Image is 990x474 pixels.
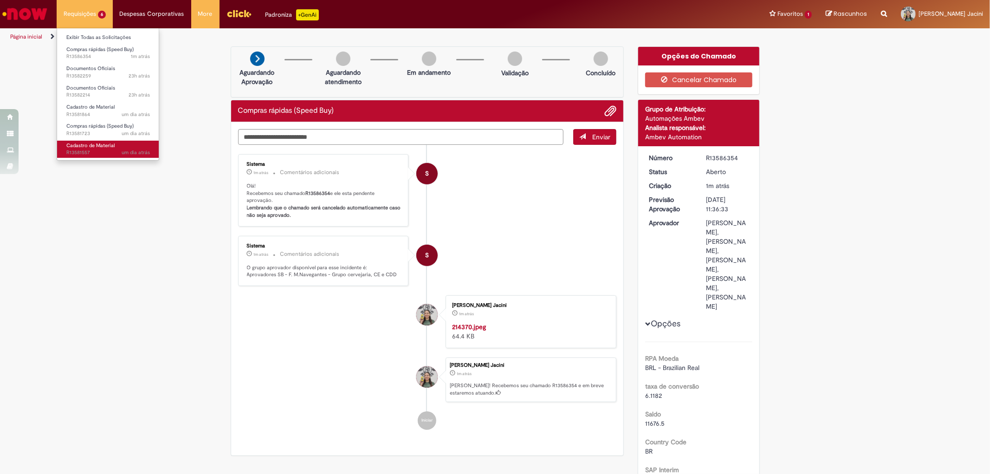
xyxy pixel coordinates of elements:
a: Exibir Todas as Solicitações [57,32,159,43]
p: Validação [501,68,529,78]
p: Aguardando atendimento [321,68,366,86]
p: Em andamento [407,68,451,77]
img: click_logo_yellow_360x200.png [226,6,252,20]
b: Saldo [645,410,661,418]
b: SAP Interim [645,466,679,474]
time: 30/09/2025 14:08:07 [122,130,150,137]
div: Automações Ambev [645,114,752,123]
a: Aberto R13581723 : Compras rápidas (Speed Buy) [57,121,159,138]
b: R13586354 [306,190,330,197]
span: 1 [805,11,812,19]
span: Documentos Oficiais [66,65,115,72]
p: Olá! Recebemos seu chamado e ele esta pendente aprovação. [247,182,401,219]
span: Compras rápidas (Speed Buy) [66,123,134,130]
span: Rascunhos [834,9,867,18]
span: um dia atrás [122,111,150,118]
b: RPA Moeda [645,354,679,363]
img: img-circle-grey.png [594,52,608,66]
time: 30/09/2025 14:24:33 [122,111,150,118]
img: arrow-next.png [250,52,265,66]
span: 1m atrás [131,53,150,60]
a: Aberto R13582259 : Documentos Oficiais [57,64,159,81]
span: [PERSON_NAME] Jacini [919,10,983,18]
div: [DATE] 11:36:33 [706,195,749,214]
a: 214370.jpeg [452,323,486,331]
div: 64.4 KB [452,322,607,341]
time: 30/09/2025 15:12:34 [129,91,150,98]
a: Página inicial [10,33,42,40]
p: [PERSON_NAME]! Recebemos seu chamado R13586354 e em breve estaremos atuando. [450,382,611,396]
div: System [416,163,438,184]
span: 1m atrás [459,311,474,317]
div: R13586354 [706,153,749,162]
dt: Previsão Aprovação [642,195,699,214]
span: Enviar [592,133,610,141]
a: Aberto R13582214 : Documentos Oficiais [57,83,159,100]
span: More [198,9,213,19]
div: Sistema [247,243,401,249]
time: 01/10/2025 14:36:33 [457,371,472,377]
dt: Número [642,153,699,162]
div: [PERSON_NAME] Jacini [450,363,611,368]
img: img-circle-grey.png [422,52,436,66]
span: S [425,244,429,266]
div: 01/10/2025 14:36:33 [706,181,749,190]
button: Enviar [573,129,616,145]
time: 01/10/2025 14:36:34 [131,53,150,60]
p: Concluído [586,68,615,78]
span: R13581557 [66,149,150,156]
div: Ambev Automation [645,132,752,142]
span: Cadastro de Material [66,142,115,149]
span: Compras rápidas (Speed Buy) [66,46,134,53]
time: 30/09/2025 13:44:05 [122,149,150,156]
small: Comentários adicionais [280,250,340,258]
span: R13581723 [66,130,150,137]
div: Analista responsável: [645,123,752,132]
span: 1m atrás [706,182,729,190]
div: [PERSON_NAME] Jacini [452,303,607,308]
div: Larissa Sapata Jacini [416,366,438,388]
a: Aberto R13586354 : Compras rápidas (Speed Buy) [57,45,159,62]
span: um dia atrás [122,149,150,156]
li: Larissa Sapata Jacini [238,357,617,402]
img: ServiceNow [1,5,49,23]
small: Comentários adicionais [280,169,340,176]
span: 6.1182 [645,391,662,400]
span: R13582214 [66,91,150,99]
ul: Trilhas de página [7,28,653,45]
a: Aberto R13581557 : Cadastro de Material [57,141,159,158]
span: BR [645,447,653,455]
h2: Compras rápidas (Speed Buy) Histórico de tíquete [238,107,334,115]
time: 01/10/2025 14:36:33 [706,182,729,190]
b: taxa de conversão [645,382,699,390]
time: 01/10/2025 14:36:41 [254,252,269,257]
ul: Histórico de tíquete [238,145,617,439]
p: O grupo aprovador disponível para esse incidente é: Aprovadores SB - F. M.Navegantes - Grupo cerv... [247,264,401,279]
p: +GenAi [296,9,319,20]
dt: Aprovador [642,218,699,227]
span: Documentos Oficiais [66,84,115,91]
span: 11676.5 [645,419,665,428]
span: 1m atrás [457,371,472,377]
span: 6 [98,11,106,19]
a: Aberto R13581864 : Cadastro de Material [57,102,159,119]
div: Opções do Chamado [638,47,759,65]
span: S [425,162,429,185]
time: 30/09/2025 15:20:27 [129,72,150,79]
span: um dia atrás [122,130,150,137]
ul: Requisições [57,28,159,161]
time: 01/10/2025 14:36:45 [254,170,269,175]
button: Adicionar anexos [604,105,616,117]
span: R13586354 [66,53,150,60]
span: Despesas Corporativas [120,9,184,19]
p: Aguardando Aprovação [235,68,280,86]
button: Cancelar Chamado [645,72,752,87]
span: R13581864 [66,111,150,118]
div: Aberto [706,167,749,176]
dt: Criação [642,181,699,190]
span: Requisições [64,9,96,19]
a: Rascunhos [826,10,867,19]
dt: Status [642,167,699,176]
textarea: Digite sua mensagem aqui... [238,129,564,145]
